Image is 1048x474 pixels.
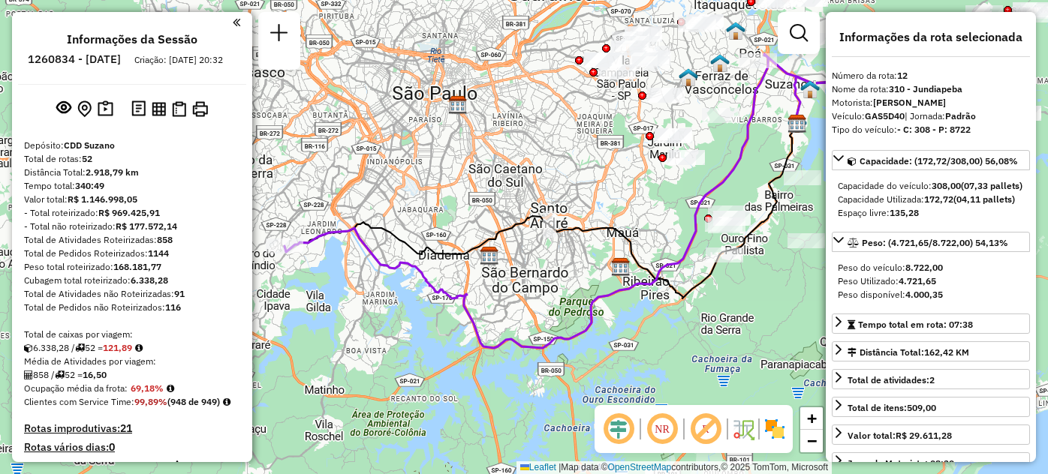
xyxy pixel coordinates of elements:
div: Atividade não roteirizada - MERCADINHO ZE PARANA [788,233,825,248]
div: Criação: [DATE] 20:32 [128,53,229,67]
strong: 310 - Jundiapeba [889,83,962,94]
img: CDD Diadema [480,246,499,265]
div: Número da rota: [832,69,1030,82]
div: Nome da rota: [832,82,1030,96]
strong: 16,50 [83,369,107,380]
div: Map data © contributors,© 2025 TomTom, Microsoft [516,461,832,474]
span: | Jornada: [905,110,976,121]
div: Atividade não roteirizada - MUINO E CIA LTDA [622,36,660,51]
div: Distância Total: [24,166,240,179]
strong: 121,89 [103,342,132,353]
span: Ocupação média da frota: [24,382,128,394]
h4: Rotas vários dias: [24,441,240,454]
span: Peso: (4.721,65/8.722,00) 54,13% [862,237,1008,248]
strong: 135,28 [890,207,919,218]
strong: R$ 177.572,14 [116,220,177,232]
div: Distância Total: [848,346,969,359]
div: 858 / 52 = [24,368,240,382]
em: Média calculada utilizando a maior ocupação (%Peso ou %Cubagem) de cada rota da sessão. Rotas cro... [167,384,174,393]
div: Atividade não roteirizada - PIRESBELLA COMERCIO [625,26,662,41]
a: Clique aqui para minimizar o painel [233,13,240,31]
div: Total de Pedidos Roteirizados: [24,247,240,260]
img: CDD Mooca (Desativado) [448,95,468,115]
div: Capacidade do veículo: [838,179,1024,193]
div: Atividade não roteirizada - SHIGUEO SUPERMERCADO [705,217,742,232]
i: Cubagem total roteirizado [24,343,33,352]
div: Atividade não roteirizada - MERCEARIA ARRUDA [965,5,1003,20]
a: Distância Total:162,42 KM [832,341,1030,361]
img: 607 UDC Full Ferraz de Vasconcelos [710,53,730,73]
div: Atividade não roteirizada - GOLD VALLE COMERCIO [632,49,670,64]
span: − [807,431,817,450]
strong: R$ 29.611,28 [896,430,952,441]
strong: 0 [109,440,115,454]
div: Atividade não roteirizada - LA KASA BAR [708,218,745,233]
div: Capacidade Utilizada: [838,193,1024,206]
strong: 168.181,77 [113,261,161,272]
i: Total de rotas [75,343,85,352]
div: Atividade não roteirizada - LINCOLN IOSHIFUMI HI [784,170,821,185]
a: Total de atividades:2 [832,369,1030,389]
div: Atividade não roteirizada - ERIKA CAVALCANTE DE [633,46,670,61]
strong: 116 [165,301,181,313]
div: Atividade não roteirizada - COMERCIAL VILA JACUI [612,31,649,46]
div: Atividade não roteirizada - F E SILVA LEITE DISTRIBUIDORA DE BEBIDAS [584,52,622,67]
div: Atividade não roteirizada - OSMAN RODRIGUES DOS [678,16,715,31]
div: Atividade não roteirizada - MICHAEL MARQUES BATI [679,17,716,32]
button: Logs desbloquear sessão [128,97,149,121]
div: Motorista: [832,96,1030,109]
img: Exibir/Ocultar setores [763,417,787,441]
div: - Total roteirizado: [24,206,240,220]
i: Total de rotas [55,370,65,379]
div: Atividade não roteirizada - JOAQUIM FREIRE SOBRI [655,128,692,143]
img: CDD Maua [611,257,631,277]
strong: - C: 308 - P: 8722 [897,124,971,135]
div: 6.338,28 / 52 = [24,341,240,355]
strong: 308,00 [932,180,961,191]
div: Atividade não roteirizada - ADEGA E DISTRIBUIDORA CAIUBY LTDA [620,52,658,67]
div: Valor total: [848,429,952,442]
h4: Rotas improdutivas: [24,422,240,435]
strong: GAS5D40 [865,110,905,121]
em: Rotas cross docking consideradas [223,397,230,406]
strong: 99,89% [134,396,167,407]
strong: [PERSON_NAME] [873,97,946,108]
div: Valor total: [24,193,240,206]
strong: 1144 [148,247,169,259]
strong: 4.721,65 [899,275,936,286]
a: Zoom in [800,407,823,430]
div: Veículo: [832,109,1030,123]
span: 162,42 KM [924,346,969,358]
div: Peso disponível: [838,288,1024,301]
h6: 1260834 - [DATE] [28,52,121,66]
div: Atividade não roteirizada - JAIRO SANTOS DO NASC [611,40,649,55]
div: Total de itens: [848,401,936,415]
img: 630 UDC Light WCL Jardim Santa Helena [800,79,820,99]
button: Visualizar relatório de Roteirização [149,98,169,118]
div: Atividade não roteirizada - N B DA S CORREA BAR [739,53,777,68]
span: Tempo total em rota: 07:38 [858,319,973,330]
div: Atividade não roteirizada - SAULO WANDERLEY DIAS [632,56,670,71]
a: Tempo total em rota: 07:38 [832,313,1030,334]
div: Total de Pedidos não Roteirizados: [24,301,240,314]
div: Depósito: [24,139,240,152]
strong: Padrão [945,110,976,121]
a: Valor total:R$ 29.611,28 [832,424,1030,445]
strong: 2 [929,374,935,385]
strong: 858 [157,234,173,245]
span: Total de atividades: [848,374,935,385]
a: Exibir filtros [784,18,814,48]
a: Jornada Motorista: 08:30 [832,452,1030,472]
strong: (04,11 pallets) [953,193,1015,205]
a: Zoom out [800,430,823,452]
div: Atividade não roteirizada - KALLOZ REIS [706,247,743,262]
a: Nova sessão e pesquisa [264,18,294,52]
div: Atividade não roteirizada - CLAUDIA VIEIRA DE AN [647,88,685,103]
strong: 43 [118,459,130,472]
button: Painel de Sugestão [95,97,116,121]
button: Imprimir Rotas [189,98,211,120]
div: Peso Utilizado: [838,274,1024,288]
button: Centralizar mapa no depósito ou ponto de apoio [74,97,95,121]
strong: 340:49 [75,180,104,191]
strong: CDD Suzano [64,139,115,151]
